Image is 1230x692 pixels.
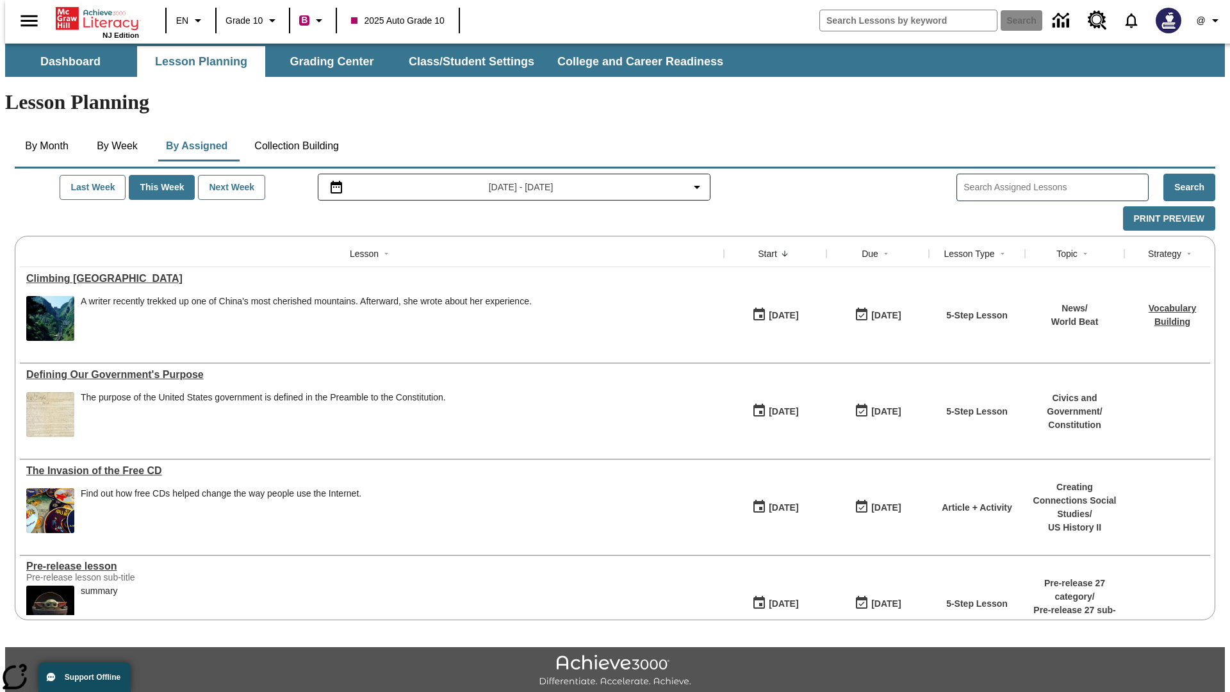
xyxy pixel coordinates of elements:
a: Vocabulary Building [1149,303,1196,327]
h1: Lesson Planning [5,90,1225,114]
button: Grading Center [268,46,396,77]
p: News / [1051,302,1099,315]
span: B [301,12,307,28]
input: search field [820,10,997,31]
div: Home [56,4,139,39]
div: Start [758,247,777,260]
button: Class/Student Settings [398,46,545,77]
p: US History II [1031,521,1118,534]
button: College and Career Readiness [547,46,734,77]
p: Pre-release 27 category / [1031,577,1118,604]
div: SubNavbar [5,46,735,77]
p: Creating Connections Social Studies / [1031,481,1118,521]
button: Next Week [198,175,265,200]
button: By Month [15,131,79,161]
div: [DATE] [871,308,901,324]
button: Sort [1078,246,1093,261]
input: Search Assigned Lessons [963,178,1148,197]
p: 5-Step Lesson [946,309,1008,322]
a: Pre-release lesson, Lessons [26,561,717,572]
div: Due [862,247,878,260]
a: The Invasion of the Free CD, Lessons [26,465,717,477]
button: Sort [379,246,394,261]
button: 01/22/25: First time the lesson was available [748,591,803,616]
button: Boost Class color is violet red. Change class color [294,9,332,32]
a: Notifications [1115,4,1148,37]
span: The purpose of the United States government is defined in the Preamble to the Constitution. [81,392,446,437]
button: 03/31/26: Last day the lesson can be accessed [850,399,905,424]
button: Lesson Planning [137,46,265,77]
span: 2025 Auto Grade 10 [351,14,444,28]
img: This historic document written in calligraphic script on aged parchment, is the Preamble of the C... [26,392,74,437]
button: 03/31/25: First time the lesson was available [748,495,803,520]
a: Home [56,6,139,31]
img: 6000 stone steps to climb Mount Tai in Chinese countryside [26,296,74,341]
div: Topic [1056,247,1078,260]
div: [DATE] [769,308,798,324]
div: SubNavbar [5,44,1225,77]
button: Collection Building [244,131,349,161]
svg: Collapse Date Range Filter [689,179,705,195]
button: By Week [85,131,149,161]
button: Sort [878,246,894,261]
a: Climbing Mount Tai, Lessons [26,273,717,284]
button: 07/22/25: First time the lesson was available [748,303,803,327]
div: summary [81,586,118,597]
button: Select a new avatar [1148,4,1189,37]
button: 01/25/26: Last day the lesson can be accessed [850,591,905,616]
button: Support Offline [38,663,131,692]
span: @ [1196,14,1205,28]
button: Open side menu [10,2,48,40]
div: [DATE] [871,500,901,516]
div: Find out how free CDs helped change the way people use the Internet. [81,488,361,499]
a: Data Center [1045,3,1080,38]
div: The purpose of the United States government is defined in the Preamble to the Constitution. [81,392,446,403]
p: 5-Step Lesson [946,597,1008,611]
div: A writer recently trekked up one of China's most cherished mountains. Afterward, she wrote about ... [81,296,532,341]
span: EN [176,14,188,28]
div: Lesson [350,247,379,260]
span: NJ Edition [102,31,139,39]
p: World Beat [1051,315,1099,329]
img: A pile of compact discs with labels saying they offer free hours of America Online access [26,488,74,533]
span: [DATE] - [DATE] [489,181,553,194]
p: Article + Activity [942,501,1012,515]
p: Constitution [1031,418,1118,432]
div: Pre-release lesson sub-title [26,572,218,582]
img: Achieve3000 Differentiate Accelerate Achieve [539,655,691,688]
p: 5-Step Lesson [946,405,1008,418]
button: Sort [995,246,1010,261]
div: [DATE] [769,500,798,516]
button: Sort [1181,246,1197,261]
button: 07/01/25: First time the lesson was available [748,399,803,424]
button: 06/30/26: Last day the lesson can be accessed [850,303,905,327]
button: 04/06/26: Last day the lesson can be accessed [850,495,905,520]
button: Select the date range menu item [324,179,705,195]
span: Grade 10 [225,14,263,28]
div: A writer recently trekked up one of China's most cherished mountains. Afterward, she wrote about ... [81,296,532,307]
button: Sort [777,246,792,261]
div: [DATE] [769,404,798,420]
div: Find out how free CDs helped change the way people use the Internet. [81,488,361,533]
button: Grade: Grade 10, Select a grade [220,9,285,32]
button: Print Preview [1123,206,1215,231]
p: Civics and Government / [1031,391,1118,418]
a: Resource Center, Will open in new tab [1080,3,1115,38]
button: This Week [129,175,195,200]
div: Climbing Mount Tai [26,273,717,284]
div: Defining Our Government's Purpose [26,369,717,381]
a: Defining Our Government's Purpose, Lessons [26,369,717,381]
button: By Assigned [156,131,238,161]
div: Strategy [1148,247,1181,260]
button: Dashboard [6,46,135,77]
div: The Invasion of the Free CD [26,465,717,477]
div: summary [81,586,118,630]
div: [DATE] [871,596,901,612]
button: Language: EN, Select a language [170,9,211,32]
button: Last Week [60,175,126,200]
img: hero alt text [26,586,74,630]
div: Pre-release lesson [26,561,717,572]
